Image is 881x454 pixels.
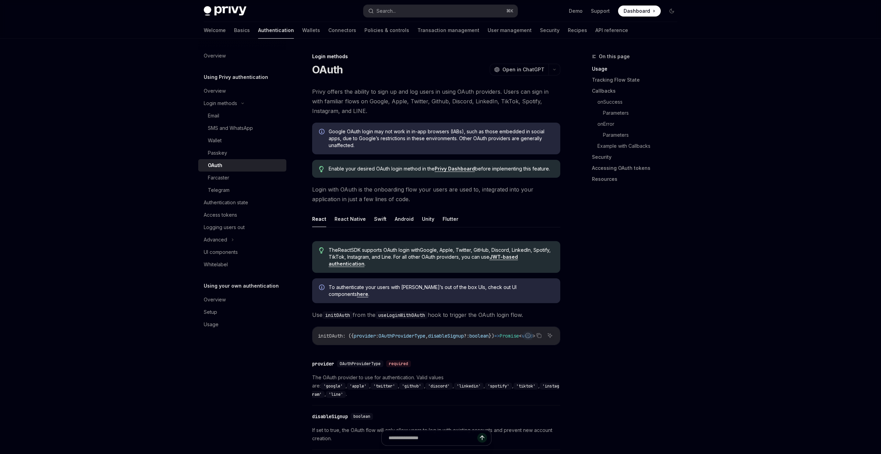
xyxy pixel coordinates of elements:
[312,373,560,398] span: The OAuth provider to use for authentication. Valid values are: , , , , , , , , , .
[666,6,677,17] button: Toggle dark mode
[603,130,683,141] a: Parameters
[592,63,683,74] a: Usage
[490,64,549,75] button: Open in ChatGPT
[395,211,414,227] button: Android
[329,165,553,172] span: Enable your desired OAuth login method in the before implementing this feature.
[319,129,326,136] svg: Info
[386,360,411,367] div: required
[425,333,428,339] span: ,
[335,211,366,227] button: React Native
[534,331,543,340] button: Copy the contents from the code block
[312,360,334,367] div: provider
[204,211,237,219] div: Access tokens
[234,22,250,39] a: Basics
[569,8,583,14] a: Demo
[500,333,519,339] span: Promise
[363,5,518,17] button: Search...⌘K
[329,128,553,149] span: Google OAuth login may not work in in-app browsers (IABs), such as those embedded in social apps,...
[198,110,286,122] a: Email
[592,174,683,185] a: Resources
[428,333,464,339] span: disableSignup
[357,291,368,297] a: here
[204,236,227,244] div: Advanced
[353,414,370,419] span: boolean
[379,333,425,339] span: OAuthProviderType
[502,66,544,73] span: Open in ChatGPT
[204,87,226,95] div: Overview
[371,383,398,390] code: 'twitter'
[519,333,522,339] span: <
[513,383,538,390] code: 'tiktok'
[319,166,324,172] svg: Tip
[198,306,286,318] a: Setup
[198,221,286,234] a: Logging users out
[489,333,494,339] span: })
[545,331,554,340] button: Ask AI
[603,107,683,118] a: Parameters
[469,333,489,339] span: boolean
[568,22,587,39] a: Recipes
[522,333,533,339] span: void
[204,22,226,39] a: Welcome
[435,166,475,172] a: Privy Dashboard
[454,383,484,390] code: 'linkedin'
[322,311,353,319] code: initOAuth
[443,211,458,227] button: Flutter
[318,333,343,339] span: initOAuth
[204,198,248,207] div: Authentication state
[343,333,354,339] span: : ({
[597,118,683,130] a: onError
[208,174,229,182] div: Farcaster
[198,293,286,306] a: Overview
[204,320,219,329] div: Usage
[208,124,253,132] div: SMS and WhatsApp
[354,333,376,339] span: provider
[198,134,286,147] a: Wallet
[488,22,532,39] a: User management
[364,22,409,39] a: Policies & controls
[477,433,487,443] button: Send message
[312,53,560,60] div: Login methods
[208,149,227,157] div: Passkey
[592,152,683,163] a: Security
[375,311,428,319] code: useLoginWithOAuth
[312,185,560,204] span: Login with OAuth is the onboarding flow your users are used to, integrated into your application ...
[592,85,683,96] a: Callbacks
[319,285,326,291] svg: Info
[204,73,268,81] h5: Using Privy authentication
[312,310,560,320] span: Use from the hook to trigger the OAuth login flow.
[208,186,230,194] div: Telegram
[198,209,286,221] a: Access tokens
[494,333,500,339] span: =>
[425,383,453,390] code: 'discord'
[302,22,320,39] a: Wallets
[204,6,246,16] img: dark logo
[464,333,469,339] span: ?:
[591,8,610,14] a: Support
[208,161,222,169] div: OAuth
[204,248,238,256] div: UI components
[506,8,513,14] span: ⌘ K
[321,383,346,390] code: 'google'
[204,296,226,304] div: Overview
[204,308,217,316] div: Setup
[597,96,683,107] a: onSuccess
[592,74,683,85] a: Tracking Flow State
[319,247,324,254] svg: Tip
[198,85,286,97] a: Overview
[399,383,424,390] code: 'github'
[198,172,286,184] a: Farcaster
[523,331,532,340] button: Report incorrect code
[312,211,326,227] button: React
[198,159,286,172] a: OAuth
[618,6,661,17] a: Dashboard
[599,52,630,61] span: On this page
[422,211,434,227] button: Unity
[540,22,560,39] a: Security
[312,87,560,116] span: Privy offers the ability to sign up and log users in using OAuth providers. Users can sign in wit...
[208,136,222,145] div: Wallet
[258,22,294,39] a: Authentication
[198,246,286,258] a: UI components
[198,318,286,331] a: Usage
[328,22,356,39] a: Connectors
